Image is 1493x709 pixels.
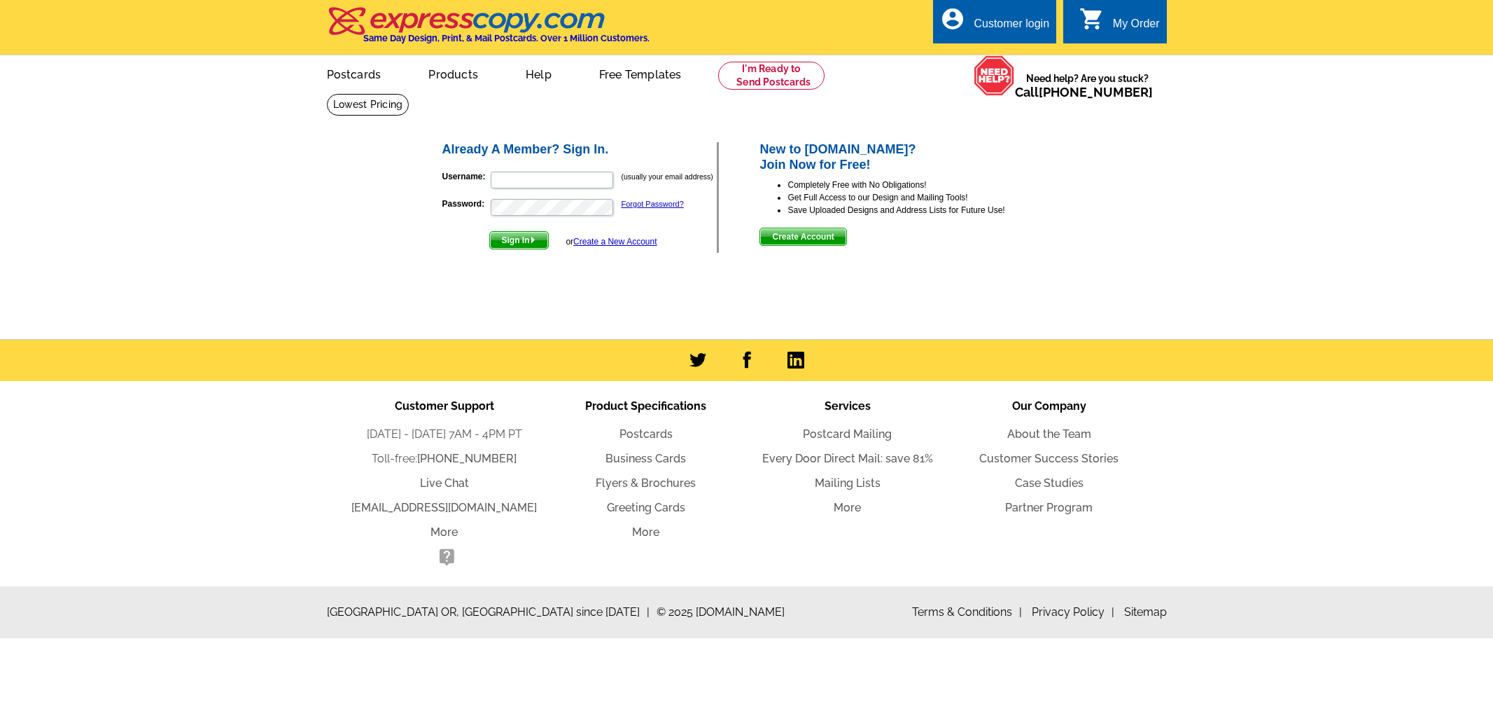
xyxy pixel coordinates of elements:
[815,476,881,490] a: Mailing Lists
[344,426,545,443] li: [DATE] - [DATE] 7AM - 4PM PT
[490,232,548,249] span: Sign In
[1124,605,1167,619] a: Sitemap
[351,501,537,514] a: [EMAIL_ADDRESS][DOMAIN_NAME]
[974,55,1015,96] img: help
[304,57,404,90] a: Postcards
[619,427,673,441] a: Postcards
[363,33,650,43] h4: Same Day Design, Print, & Mail Postcards. Over 1 Million Customers.
[940,15,1049,33] a: account_circle Customer login
[596,476,696,490] a: Flyers & Brochures
[1113,18,1160,37] div: My Order
[406,57,500,90] a: Products
[417,452,517,465] a: [PHONE_NUMBER]
[787,179,1053,191] li: Completely Free with No Obligations!
[503,57,574,90] a: Help
[1079,15,1160,33] a: shopping_cart My Order
[825,399,871,413] span: Services
[759,228,846,246] button: Create Account
[442,170,489,183] label: Username:
[940,6,965,32] i: account_circle
[979,452,1119,465] a: Customer Success Stories
[1015,71,1160,99] span: Need help? Are you stuck?
[327,17,650,43] a: Same Day Design, Print, & Mail Postcards. Over 1 Million Customers.
[912,605,1022,619] a: Terms & Conditions
[1039,85,1153,99] a: [PHONE_NUMBER]
[1079,6,1105,32] i: shopping_cart
[759,142,1053,172] h2: New to [DOMAIN_NAME]? Join Now for Free!
[530,237,536,243] img: button-next-arrow-white.png
[577,57,704,90] a: Free Templates
[760,228,846,245] span: Create Account
[607,501,685,514] a: Greeting Cards
[1012,399,1086,413] span: Our Company
[395,399,494,413] span: Customer Support
[489,231,549,249] button: Sign In
[657,604,785,621] span: © 2025 [DOMAIN_NAME]
[1032,605,1114,619] a: Privacy Policy
[622,172,713,181] small: (usually your email address)
[1015,85,1153,99] span: Call
[787,191,1053,204] li: Get Full Access to our Design and Mailing Tools!
[974,18,1049,37] div: Customer login
[803,427,892,441] a: Postcard Mailing
[430,525,458,539] a: More
[787,204,1053,216] li: Save Uploaded Designs and Address Lists for Future Use!
[344,450,545,467] li: Toll-free:
[622,200,684,208] a: Forgot Password?
[566,235,657,248] div: or
[834,501,861,514] a: More
[605,452,686,465] a: Business Cards
[762,452,933,465] a: Every Door Direct Mail: save 81%
[442,198,489,210] label: Password:
[420,476,469,490] a: Live Chat
[442,142,717,158] h2: Already A Member? Sign In.
[1005,501,1093,514] a: Partner Program
[632,525,659,539] a: More
[573,237,657,247] a: Create a New Account
[1007,427,1091,441] a: About the Team
[327,604,650,621] span: [GEOGRAPHIC_DATA] OR, [GEOGRAPHIC_DATA] since [DATE]
[1015,476,1084,490] a: Case Studies
[585,399,706,413] span: Product Specifications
